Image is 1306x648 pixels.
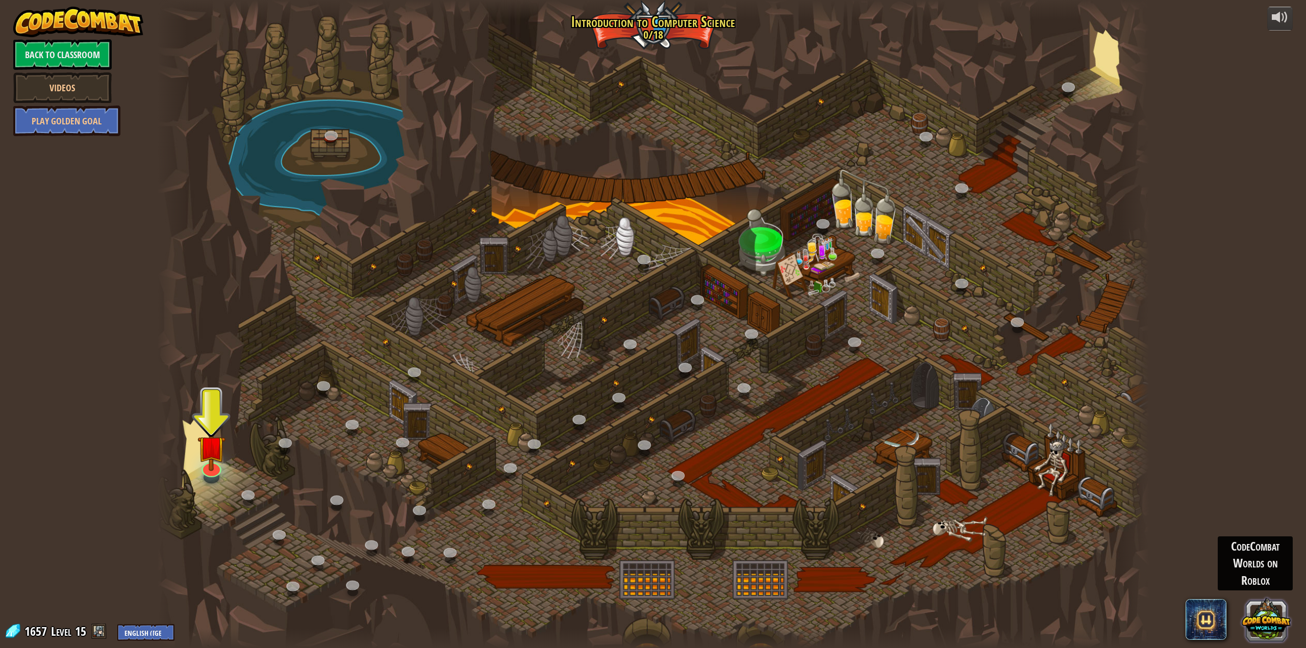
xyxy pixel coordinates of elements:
[13,39,112,70] a: Back to Classroom
[1267,7,1293,31] button: Adjust volume
[51,623,71,640] span: Level
[1218,536,1293,591] div: CodeCombat Worlds on Roblox
[75,623,86,639] span: 15
[197,422,225,471] img: level-banner-unstarted.png
[24,623,50,639] span: 1657
[13,72,112,103] a: Videos
[13,106,120,136] a: Play Golden Goal
[13,7,144,37] img: CodeCombat - Learn how to code by playing a game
